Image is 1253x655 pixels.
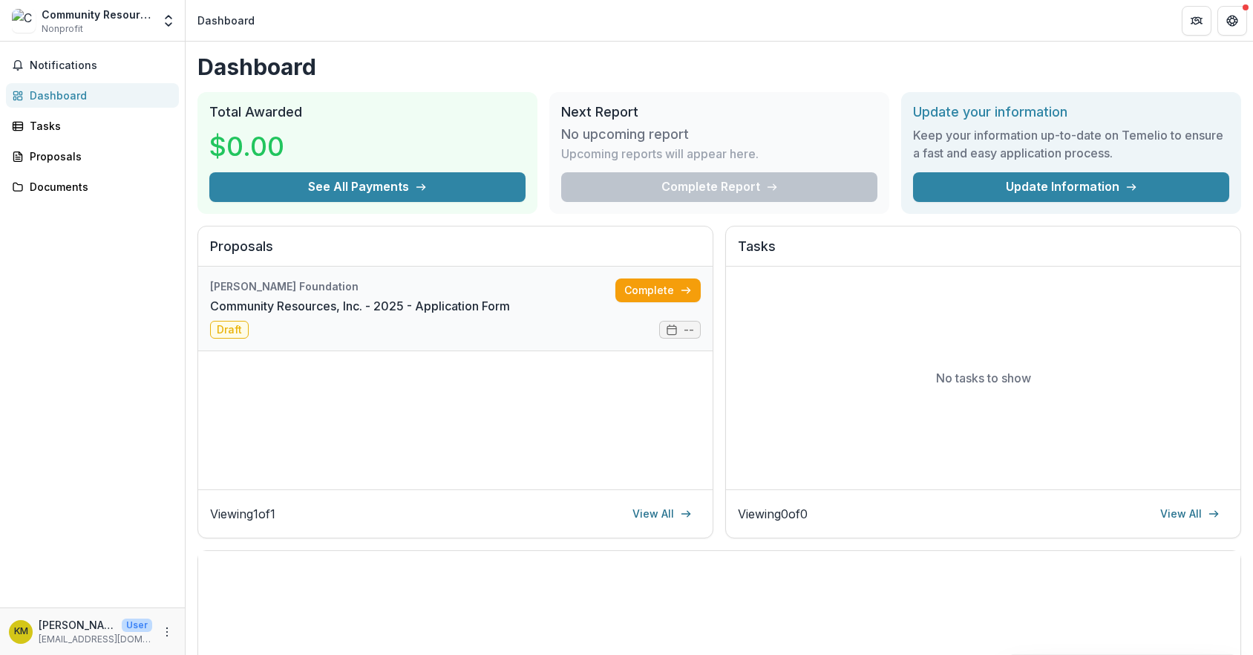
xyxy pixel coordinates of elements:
[30,149,167,164] div: Proposals
[209,172,526,202] button: See All Payments
[158,623,176,641] button: More
[122,619,152,632] p: User
[210,238,701,267] h2: Proposals
[42,7,152,22] div: Community Resources, Inc.
[6,114,179,138] a: Tasks
[6,83,179,108] a: Dashboard
[30,59,173,72] span: Notifications
[561,126,689,143] h3: No upcoming report
[913,172,1229,202] a: Update Information
[615,278,701,302] a: Complete
[197,13,255,28] div: Dashboard
[561,104,877,120] h2: Next Report
[936,369,1031,387] p: No tasks to show
[1151,502,1229,526] a: View All
[14,627,28,636] div: Kayla Morris
[210,505,275,523] p: Viewing 1 of 1
[30,179,167,195] div: Documents
[624,502,701,526] a: View All
[1217,6,1247,36] button: Get Help
[6,144,179,169] a: Proposals
[42,22,83,36] span: Nonprofit
[39,617,116,633] p: [PERSON_NAME]
[210,297,510,315] a: Community Resources, Inc. - 2025 - Application Form
[913,126,1229,162] h3: Keep your information up-to-date on Temelio to ensure a fast and easy application process.
[39,633,152,646] p: [EMAIL_ADDRESS][DOMAIN_NAME]
[158,6,179,36] button: Open entity switcher
[30,118,167,134] div: Tasks
[1182,6,1211,36] button: Partners
[12,9,36,33] img: Community Resources, Inc.
[197,53,1241,80] h1: Dashboard
[192,10,261,31] nav: breadcrumb
[209,104,526,120] h2: Total Awarded
[6,53,179,77] button: Notifications
[6,175,179,199] a: Documents
[738,505,808,523] p: Viewing 0 of 0
[738,238,1229,267] h2: Tasks
[209,126,321,166] h3: $0.00
[913,104,1229,120] h2: Update your information
[30,88,167,103] div: Dashboard
[561,145,759,163] p: Upcoming reports will appear here.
